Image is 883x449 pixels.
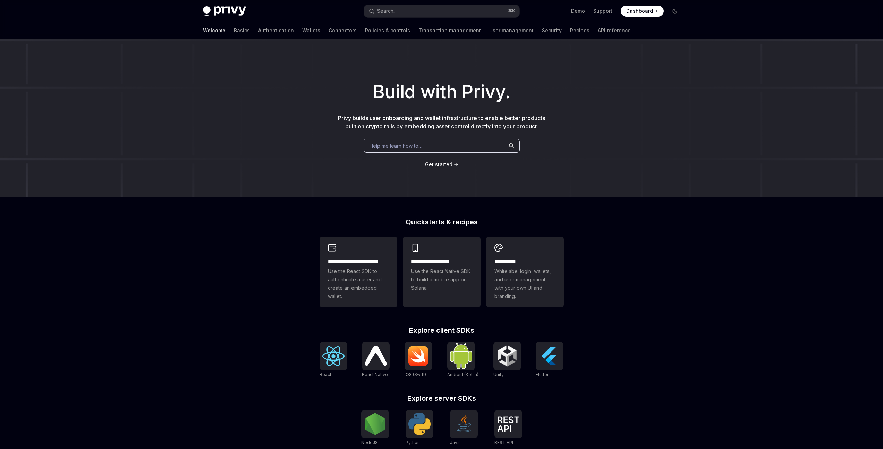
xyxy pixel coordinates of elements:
img: Python [408,413,431,435]
a: Recipes [570,22,589,39]
a: Security [542,22,562,39]
h2: Quickstarts & recipes [320,219,564,226]
span: Get started [425,161,452,167]
a: Android (Kotlin)Android (Kotlin) [447,342,478,378]
a: FlutterFlutter [536,342,563,378]
span: iOS (Swift) [405,372,426,377]
img: React [322,346,345,366]
span: Use the React Native SDK to build a mobile app on Solana. [411,267,472,292]
a: **** **** **** ***Use the React Native SDK to build a mobile app on Solana. [403,237,481,307]
a: Get started [425,161,452,168]
span: React [320,372,331,377]
span: ⌘ K [508,8,515,14]
a: Authentication [258,22,294,39]
button: Toggle dark mode [669,6,680,17]
a: Welcome [203,22,226,39]
a: Support [593,8,612,15]
a: Basics [234,22,250,39]
img: Java [453,413,475,435]
a: User management [489,22,534,39]
a: Connectors [329,22,357,39]
a: Dashboard [621,6,664,17]
img: Android (Kotlin) [450,343,472,369]
span: Flutter [536,372,549,377]
img: iOS (Swift) [407,346,430,366]
img: NodeJS [364,413,386,435]
span: Unity [493,372,504,377]
h1: Build with Privy. [11,78,872,105]
span: Whitelabel login, wallets, and user management with your own UI and branding. [494,267,555,300]
img: dark logo [203,6,246,16]
img: REST API [497,416,519,432]
a: REST APIREST API [494,410,522,446]
span: Dashboard [626,8,653,15]
button: Open search [364,5,519,17]
a: Demo [571,8,585,15]
span: Android (Kotlin) [447,372,478,377]
span: NodeJS [361,440,378,445]
a: ReactReact [320,342,347,378]
a: Transaction management [418,22,481,39]
span: Java [450,440,460,445]
h2: Explore server SDKs [320,395,564,402]
h2: Explore client SDKs [320,327,564,334]
img: Unity [496,345,518,367]
span: Use the React SDK to authenticate a user and create an embedded wallet. [328,267,389,300]
a: UnityUnity [493,342,521,378]
a: JavaJava [450,410,478,446]
a: iOS (Swift)iOS (Swift) [405,342,432,378]
a: API reference [598,22,631,39]
img: Flutter [538,345,561,367]
a: Wallets [302,22,320,39]
span: REST API [494,440,513,445]
a: Policies & controls [365,22,410,39]
a: PythonPython [406,410,433,446]
div: Search... [377,7,397,15]
img: React Native [365,346,387,366]
span: React Native [362,372,388,377]
span: Python [406,440,420,445]
span: Help me learn how to… [370,142,422,150]
a: **** *****Whitelabel login, wallets, and user management with your own UI and branding. [486,237,564,307]
a: NodeJSNodeJS [361,410,389,446]
a: React NativeReact Native [362,342,390,378]
span: Privy builds user onboarding and wallet infrastructure to enable better products built on crypto ... [338,115,545,130]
